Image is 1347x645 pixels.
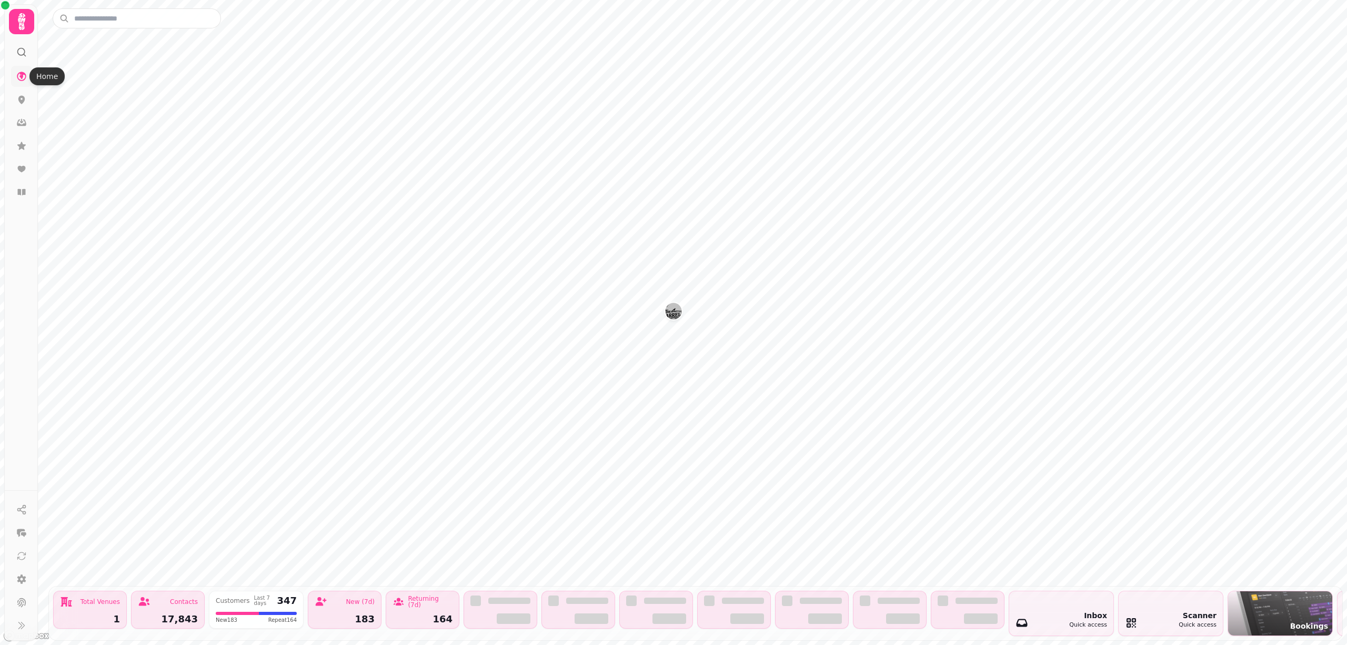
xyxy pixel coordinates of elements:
[268,616,297,624] span: Repeat 164
[277,596,297,606] div: 347
[216,616,237,624] span: New 183
[1179,621,1217,630] div: Quick access
[408,596,453,608] div: Returning (7d)
[81,599,120,605] div: Total Venues
[665,303,682,320] button: The Barrelman
[1118,591,1223,636] button: ScannerQuick access
[1228,591,1333,636] button: Bookings
[315,614,375,624] div: 183
[60,614,120,624] div: 1
[1290,621,1328,631] span: Bookings
[1069,610,1107,621] div: Inbox
[3,630,49,642] a: Mapbox logo
[254,596,273,606] div: Last 7 days
[346,599,375,605] div: New (7d)
[1179,610,1217,621] div: Scanner
[216,598,250,604] div: Customers
[1009,591,1114,636] button: InboxQuick access
[665,303,682,323] div: Map marker
[138,614,198,624] div: 17,843
[29,67,65,85] div: Home
[1069,621,1107,630] div: Quick access
[170,599,198,605] div: Contacts
[393,614,453,624] div: 164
